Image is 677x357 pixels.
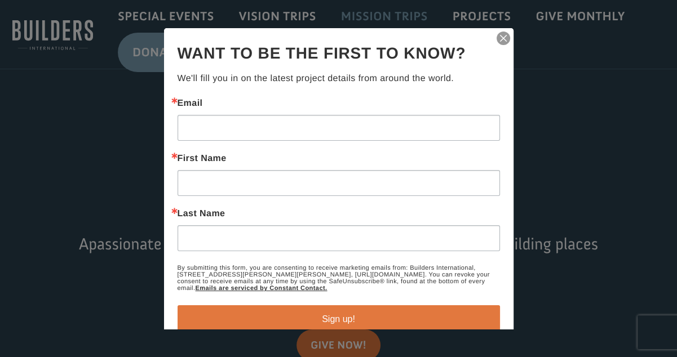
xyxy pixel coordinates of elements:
span: Rockford , [GEOGRAPHIC_DATA] [30,45,127,53]
label: Email [178,99,500,108]
p: We'll fill you in on the latest project details from around the world. [178,72,500,86]
label: First Name [178,154,500,163]
img: ctct-close-x.svg [495,30,511,46]
div: to [20,35,155,43]
label: Last Name [178,209,500,218]
h2: Want to be the first to know? [178,42,500,65]
a: Emails are serviced by Constant Contact. [195,285,327,292]
strong: Project Shovel Ready [26,34,93,43]
div: [PERSON_NAME] donated $50 [20,11,155,34]
img: emoji partyFace [20,24,29,33]
button: Sign up! [178,305,500,333]
img: US.png [20,45,28,53]
p: By submitting this form, you are consenting to receive marketing emails from: Builders Internatio... [178,265,500,292]
button: Donate [160,23,210,43]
